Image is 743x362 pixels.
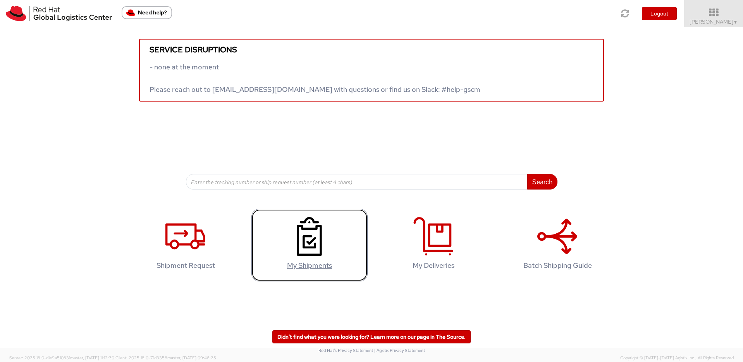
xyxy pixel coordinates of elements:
[318,348,373,353] a: Red Hat's Privacy Statement
[642,7,677,20] button: Logout
[690,18,738,25] span: [PERSON_NAME]
[251,209,368,281] a: My Shipments
[260,262,359,269] h4: My Shipments
[6,6,112,21] img: rh-logistics-00dfa346123c4ec078e1.svg
[620,355,734,361] span: Copyright © [DATE]-[DATE] Agistix Inc., All Rights Reserved
[136,262,236,269] h4: Shipment Request
[374,348,425,353] a: | Agistix Privacy Statement
[150,62,480,94] span: - none at the moment Please reach out to [EMAIL_ADDRESS][DOMAIN_NAME] with questions or find us o...
[375,209,492,281] a: My Deliveries
[186,174,528,190] input: Enter the tracking number or ship request number (at least 4 chars)
[167,355,216,360] span: master, [DATE] 09:46:25
[733,19,738,25] span: ▼
[139,39,604,102] a: Service disruptions - none at the moment Please reach out to [EMAIL_ADDRESS][DOMAIN_NAME] with qu...
[272,330,471,343] a: Didn't find what you were looking for? Learn more on our page in The Source.
[384,262,483,269] h4: My Deliveries
[115,355,216,360] span: Client: 2025.18.0-71d3358
[127,209,244,281] a: Shipment Request
[150,45,593,54] h5: Service disruptions
[507,262,607,269] h4: Batch Shipping Guide
[499,209,616,281] a: Batch Shipping Guide
[9,355,114,360] span: Server: 2025.18.0-d1e9a510831
[527,174,557,190] button: Search
[70,355,114,360] span: master, [DATE] 11:12:30
[122,6,172,19] button: Need help?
